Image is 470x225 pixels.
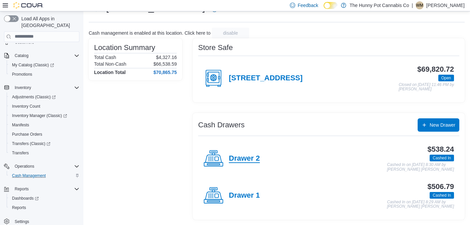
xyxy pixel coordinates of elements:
span: Dashboards [12,196,39,201]
a: Inventory Count [9,102,43,110]
span: Transfers (Classic) [12,141,50,146]
h3: $69,820.72 [417,65,454,73]
h4: $70,865.75 [153,70,177,75]
span: My Catalog (Classic) [9,61,79,69]
p: $66,538.59 [153,61,177,67]
p: The Hunny Pot Cannabis Co [350,1,409,9]
p: Closed on [DATE] 11:46 PM by [PERSON_NAME] [399,83,454,92]
a: Transfers [9,149,31,157]
h4: Location Total [94,70,126,75]
a: Inventory Manager (Classic) [7,111,82,120]
button: Operations [1,162,82,171]
span: Feedback [298,2,318,9]
a: Reports [9,204,29,212]
button: Catalog [12,52,31,60]
h3: Store Safe [198,44,233,52]
span: Cashed In [430,192,454,199]
span: Cash Management [12,173,46,178]
span: Cashed In [433,192,451,198]
button: Inventory [1,83,82,92]
span: Operations [15,164,34,169]
span: Manifests [9,121,79,129]
span: Transfers (Classic) [9,140,79,148]
span: Cashed In [430,155,454,161]
span: Inventory Manager (Classic) [9,112,79,120]
p: Cashed In on [DATE] 8:30 AM by [PERSON_NAME] [PERSON_NAME] [387,163,454,172]
h6: Total Cash [94,55,116,60]
span: Open [438,75,454,81]
span: Dashboards [9,194,79,202]
span: Catalog [15,53,28,58]
a: Dashboards [7,194,82,203]
p: [PERSON_NAME] [426,1,465,9]
span: Settings [15,219,29,224]
a: Dashboards [9,194,41,202]
span: Transfers [9,149,79,157]
button: Promotions [7,70,82,79]
a: Cash Management [9,172,48,180]
span: Purchase Orders [12,132,42,137]
span: Reports [15,186,29,192]
button: Transfers [7,148,82,158]
span: Load All Apps in [GEOGRAPHIC_DATA] [19,15,79,29]
span: Inventory [15,85,31,90]
a: Promotions [9,70,35,78]
button: Reports [7,203,82,212]
span: Operations [12,162,79,170]
p: | [412,1,413,9]
h3: $538.24 [428,145,454,153]
span: Purchase Orders [9,130,79,138]
a: Manifests [9,121,32,129]
button: Manifests [7,120,82,130]
span: disable [223,30,238,36]
span: Reports [12,205,26,210]
span: Inventory Count [12,104,40,109]
span: Inventory Count [9,102,79,110]
a: My Catalog (Classic) [9,61,57,69]
span: Adjustments (Classic) [12,94,56,100]
p: $4,327.16 [156,55,177,60]
span: Inventory [12,84,79,92]
p: Cash management is enabled at this location. Click here to [89,30,210,36]
button: Cash Management [7,171,82,180]
h3: $506.79 [428,183,454,191]
h6: Total Non-Cash [94,61,126,67]
a: My Catalog (Classic) [7,60,82,70]
a: Transfers (Classic) [7,139,82,148]
span: Transfers [12,150,29,156]
a: Purchase Orders [9,130,45,138]
span: My Catalog (Classic) [12,62,54,68]
button: Catalog [1,51,82,60]
span: Inventory Manager (Classic) [12,113,67,118]
span: Reports [9,204,79,212]
span: New Drawer [430,122,455,128]
span: Cash Management [9,172,79,180]
button: Inventory Count [7,102,82,111]
h3: Location Summary [94,44,155,52]
a: Adjustments (Classic) [9,93,58,101]
img: Cova [13,2,43,9]
button: Operations [12,162,37,170]
span: Open [441,75,451,81]
button: Purchase Orders [7,130,82,139]
button: Reports [12,185,31,193]
a: Inventory Manager (Classic) [9,112,70,120]
button: disable [212,28,249,38]
h4: [STREET_ADDRESS] [229,74,303,83]
span: Reports [12,185,79,193]
span: Manifests [12,122,29,128]
span: Catalog [12,52,79,60]
button: Reports [1,184,82,194]
span: Promotions [9,70,79,78]
h4: Drawer 2 [229,154,260,163]
button: New Drawer [418,118,459,132]
h4: Drawer 1 [229,191,260,200]
a: Transfers (Classic) [9,140,53,148]
a: Adjustments (Classic) [7,92,82,102]
button: Inventory [12,84,34,92]
span: Adjustments (Classic) [9,93,79,101]
span: Cashed In [433,155,451,161]
h3: Cash Drawers [198,121,245,129]
span: Promotions [12,72,32,77]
